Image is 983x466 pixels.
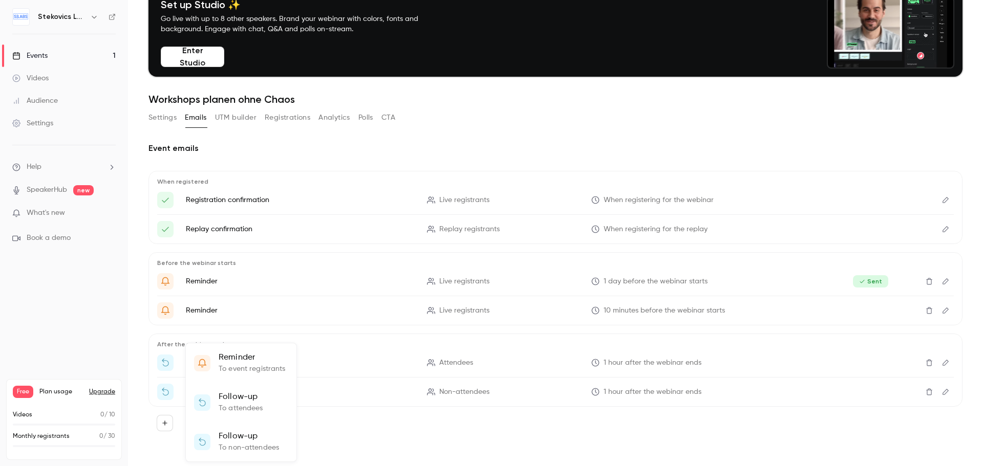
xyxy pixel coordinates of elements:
p: Follow-up [219,391,263,403]
li: follow_up_show [186,383,296,422]
p: Follow-up [219,430,279,442]
p: Reminder [219,351,286,364]
li: reminder [186,343,296,383]
p: To non-attendees [219,442,279,453]
li: follow_up_no_show [186,422,296,461]
p: To event registrants [219,364,286,374]
p: To attendees [219,403,263,414]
